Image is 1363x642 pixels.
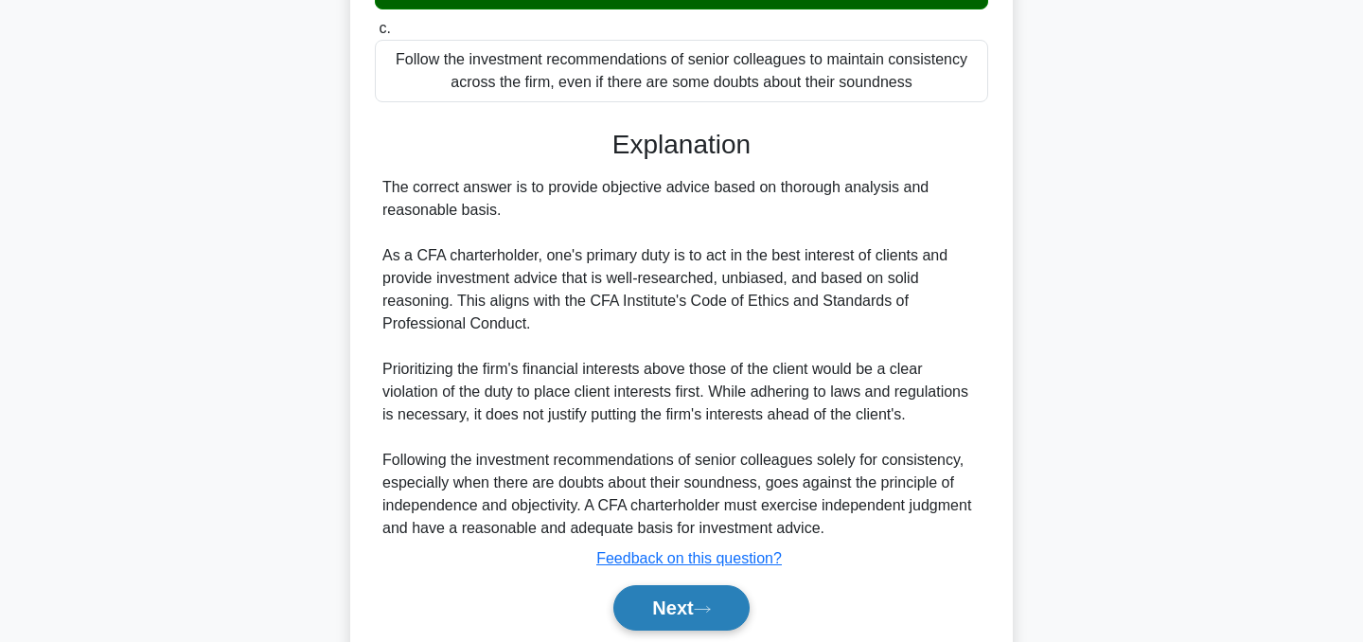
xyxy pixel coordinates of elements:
[613,585,749,631] button: Next
[382,176,981,540] div: The correct answer is to provide objective advice based on thorough analysis and reasonable basis...
[386,129,977,161] h3: Explanation
[379,20,390,36] span: c.
[596,550,782,566] a: Feedback on this question?
[375,40,988,102] div: Follow the investment recommendations of senior colleagues to maintain consistency across the fir...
